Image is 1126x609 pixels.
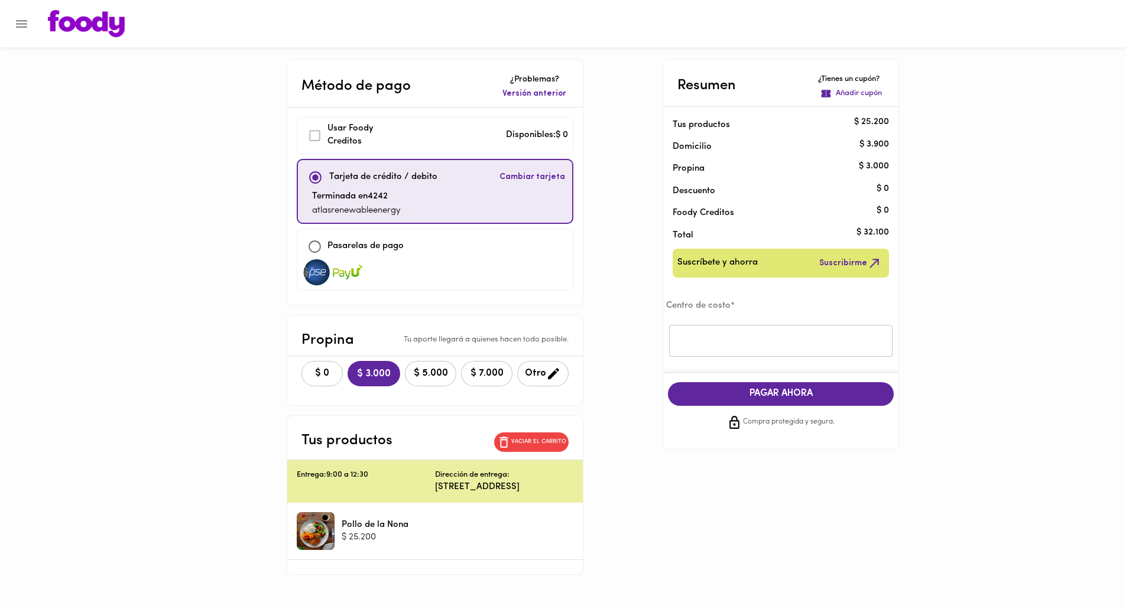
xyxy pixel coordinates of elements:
div: Pollo de la Nona [297,512,335,550]
button: $ 0 [301,361,343,386]
p: ¿Tienes un cupón? [818,74,884,85]
span: $ 5.000 [413,368,449,379]
p: Tu aporte llegará a quienes hacen todo posible. [404,334,569,346]
p: atlasrenewableenergy [312,204,401,218]
p: $ 25.200 [854,116,889,129]
span: $ 3.000 [357,369,391,380]
img: visa [333,259,362,285]
p: Propina [673,162,870,175]
span: Suscríbete y ahorra [677,256,758,271]
p: $ 3.000 [859,160,889,172]
button: Añadir cupón [818,86,884,102]
iframe: Messagebird Livechat Widget [1057,540,1114,597]
p: Centro de costo* [666,299,895,312]
p: Tarjeta de crédito / debito [329,171,437,184]
p: $ 25.200 [342,531,408,543]
button: Menu [7,9,36,38]
p: Vaciar el carrito [511,438,566,446]
p: $ 0 [877,183,889,195]
p: $ 32.100 [856,227,889,239]
span: $ 7.000 [469,368,505,379]
p: Dirección de entrega: [435,470,510,481]
button: $ 5.000 [405,361,456,386]
img: visa [302,259,332,285]
button: $ 3.000 [348,361,400,386]
button: Cambiar tarjeta [497,165,567,190]
p: Propina [301,330,354,351]
button: Vaciar el carrito [494,432,569,452]
button: Versión anterior [500,86,569,102]
p: Resumen [677,75,736,96]
span: Cambiar tarjeta [499,171,565,183]
span: Suscribirme [819,256,882,271]
p: $ 0 [877,204,889,217]
button: Otro [517,361,569,386]
p: Usar Foody Creditos [327,122,408,149]
p: Añadir cupón [836,88,882,99]
p: Descuento [673,185,715,197]
span: $ 0 [309,368,335,379]
p: Tus productos [301,430,392,451]
span: Compra protegida y segura. [743,416,835,428]
p: $ 3.900 [859,138,889,151]
span: PAGAR AHORA [680,388,882,399]
p: Pasarelas de pago [327,240,404,253]
p: Pollo de la Nona [342,519,408,531]
button: Suscribirme [817,253,884,273]
p: Tus productos [673,119,870,131]
p: Método de pago [301,76,411,97]
span: Versión anterior [502,88,566,100]
img: logo.png [48,10,125,37]
p: Terminada en 4242 [312,190,401,204]
p: ¿Problemas? [500,74,569,86]
span: Otro [525,366,561,381]
button: PAGAR AHORA [668,382,894,405]
p: Disponibles: $ 0 [506,129,568,142]
p: Entrega: 9:00 a 12:30 [297,470,435,481]
p: Total [673,229,870,242]
button: $ 7.000 [461,361,512,386]
p: [STREET_ADDRESS] [435,481,573,493]
p: Domicilio [673,141,712,153]
p: Foody Creditos [673,207,870,219]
